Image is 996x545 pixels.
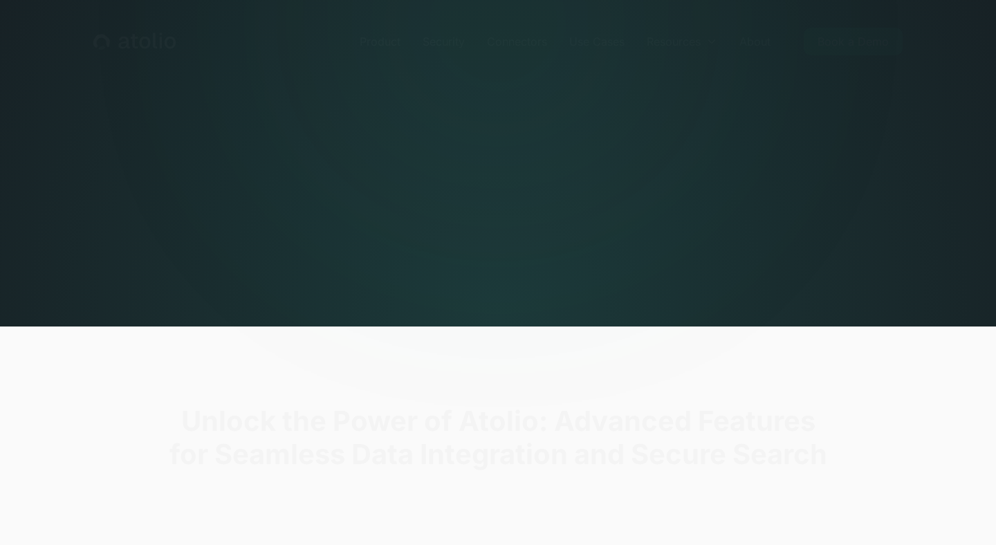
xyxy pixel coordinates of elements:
div: Resources [636,28,728,55]
a: Book a Demo [804,28,903,55]
a: Product [349,28,412,55]
div: Resources [647,33,701,50]
a: Connectors [476,28,558,55]
h2: Unlock the Power of Atolio: Advanced Features for Seamless Data Integration and Secure Search [55,405,941,471]
a: Use Cases [558,28,636,55]
a: Security [412,28,476,55]
a: home [93,33,176,50]
a: About [728,28,782,55]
